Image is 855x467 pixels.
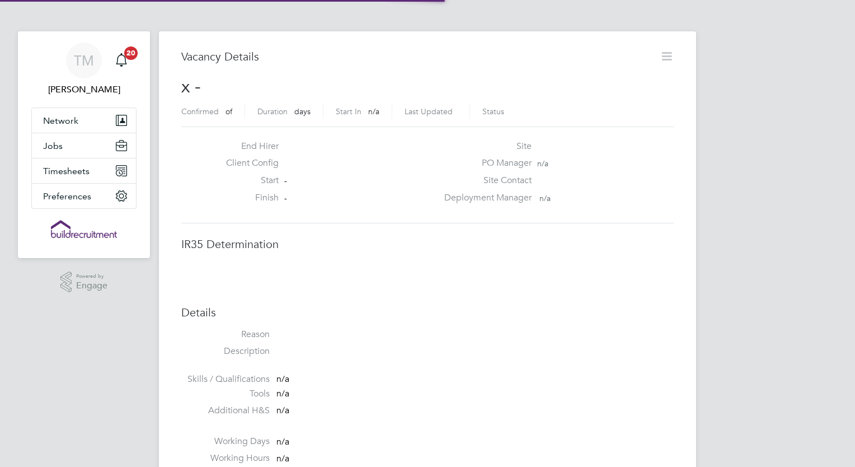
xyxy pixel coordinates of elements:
label: Last Updated [405,106,453,116]
label: PO Manager [438,157,532,169]
span: n/a [276,453,289,464]
span: Preferences [43,191,91,202]
span: days [294,106,311,116]
span: n/a [537,158,548,169]
button: Network [32,108,136,133]
span: Jobs [43,141,63,151]
label: Description [181,345,270,357]
h3: IR35 Determination [181,237,674,251]
label: Duration [257,106,288,116]
button: Timesheets [32,158,136,183]
span: n/a [276,373,289,385]
a: TM[PERSON_NAME] [31,43,137,96]
label: Working Days [181,436,270,447]
label: Additional H&S [181,405,270,417]
label: End Hirer [217,141,279,152]
label: Site [438,141,532,152]
span: - [284,193,287,203]
label: Start [217,175,279,186]
a: 20 [110,43,133,78]
span: n/a [276,388,289,399]
label: Tools [181,388,270,400]
span: x - [181,76,201,97]
label: Start In [336,106,361,116]
span: TM [74,53,94,68]
span: Timesheets [43,166,90,176]
span: Engage [76,281,107,291]
label: Client Config [217,157,279,169]
span: n/a [368,106,379,116]
h3: Vacancy Details [181,49,643,64]
button: Jobs [32,133,136,158]
span: 20 [124,46,138,60]
h3: Details [181,305,674,320]
span: of [226,106,232,116]
span: Powered by [76,272,107,281]
label: Working Hours [181,452,270,464]
img: buildrec-logo-retina.png [51,220,117,238]
label: Reason [181,329,270,340]
span: Tom Morgan [31,83,137,96]
a: Go to home page [31,220,137,238]
span: - [284,176,287,186]
span: n/a [276,437,289,448]
label: Deployment Manager [438,192,532,204]
label: Status [482,106,504,116]
button: Preferences [32,184,136,208]
label: Finish [217,192,279,204]
nav: Main navigation [18,31,150,258]
span: n/a [539,193,551,203]
span: Network [43,115,78,126]
label: Skills / Qualifications [181,373,270,385]
span: n/a [276,405,289,416]
a: Powered byEngage [60,272,108,293]
label: Confirmed [181,106,219,116]
label: Site Contact [438,175,532,186]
